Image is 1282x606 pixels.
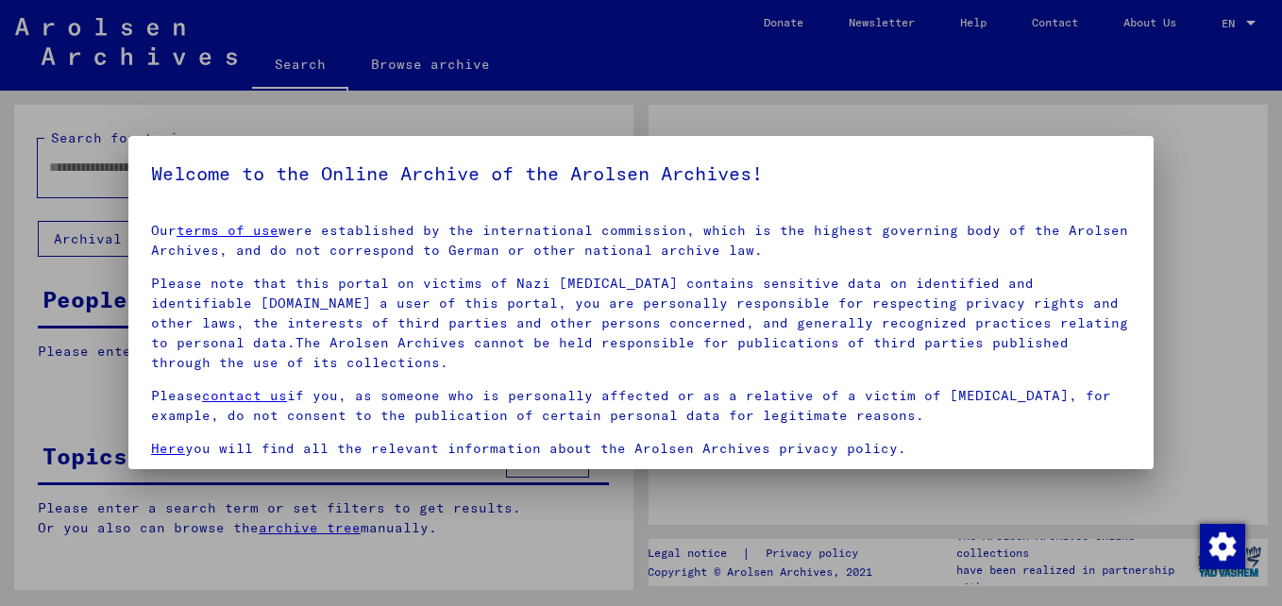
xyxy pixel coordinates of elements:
[151,386,1131,426] p: Please if you, as someone who is personally affected or as a relative of a victim of [MEDICAL_DAT...
[202,387,287,404] a: contact us
[151,221,1131,261] p: Our were established by the international commission, which is the highest governing body of the ...
[1199,523,1244,568] div: Change consent
[151,159,1131,189] h5: Welcome to the Online Archive of the Arolsen Archives!
[151,440,185,457] a: Here
[151,274,1131,373] p: Please note that this portal on victims of Nazi [MEDICAL_DATA] contains sensitive data on identif...
[177,222,278,239] a: terms of use
[1200,524,1245,569] img: Change consent
[151,439,1131,459] p: you will find all the relevant information about the Arolsen Archives privacy policy.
